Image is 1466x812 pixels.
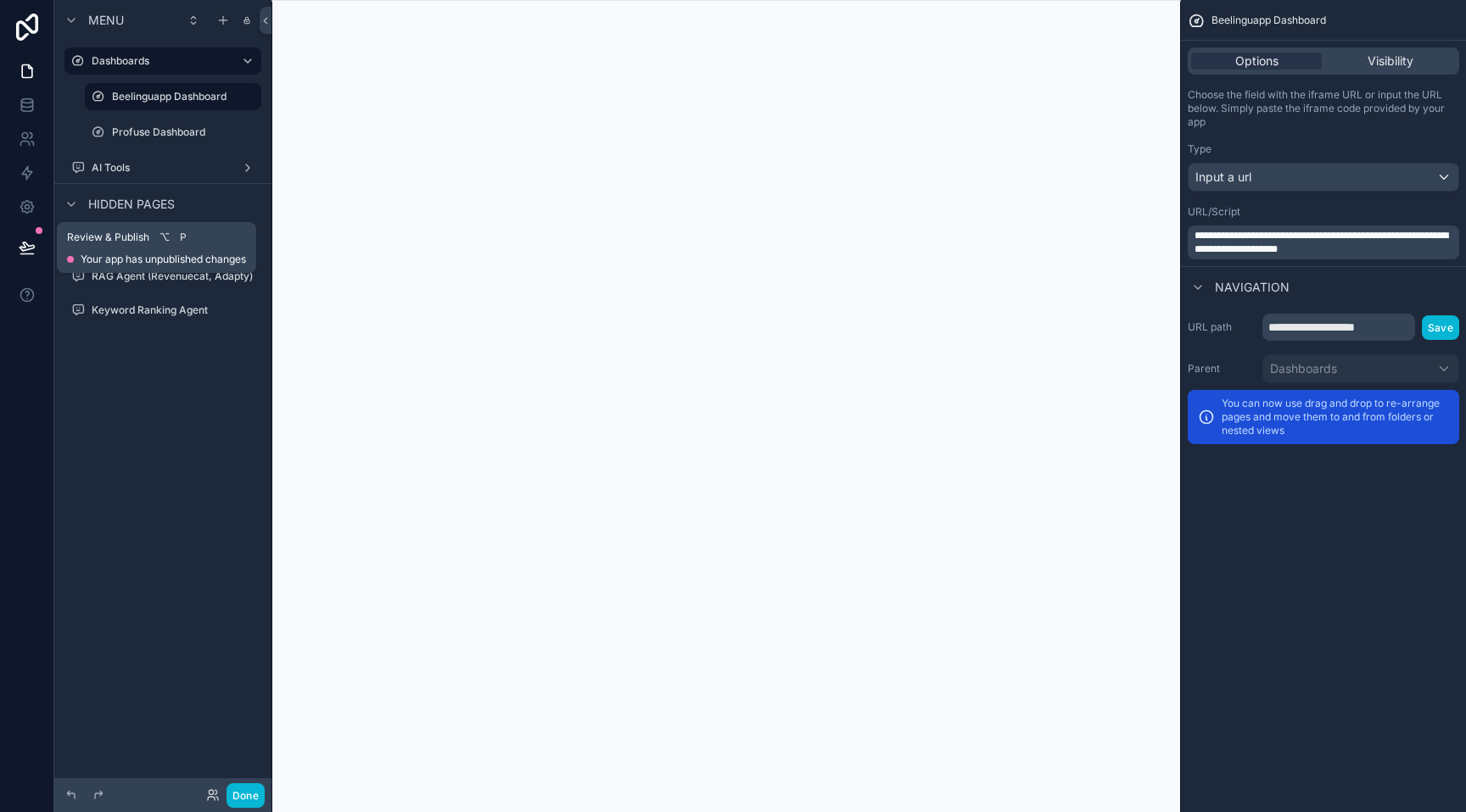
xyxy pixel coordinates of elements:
[1188,225,1459,259] div: scrollable content
[1211,14,1326,27] span: Beelinguapp Dashboard
[88,196,175,213] span: Hidden pages
[1195,169,1251,186] span: Input a url
[64,263,261,290] a: RAG Agent (Revenuecat, Adapty)
[92,54,227,68] label: Dashboards
[85,119,261,146] a: Profuse Dashboard
[112,90,251,103] label: Beelinguapp Dashboard
[88,12,124,29] span: Menu
[1188,320,1256,334] label: URL path
[1270,360,1337,377] span: Dashboards
[1188,362,1256,375] label: Parent
[1188,142,1211,156] label: Type
[67,231,149,244] span: Review & Publish
[1188,88,1459,129] p: Choose the field with the iframe URL or input the URL below. Simply paste the iframe code provide...
[1215,279,1290,296] span: Navigation
[81,253,246,266] span: Your app has unpublished changes
[1368,53,1413,70] span: Visibility
[64,154,261,181] a: AI Tools
[1262,354,1459,383] button: Dashboards
[85,83,261,110] a: Beelinguapp Dashboard
[64,297,261,324] a: Keyword Ranking Agent
[92,270,258,283] label: RAG Agent (Revenuecat, Adapty)
[112,125,258,139] label: Profuse Dashboard
[1235,53,1279,70] span: Options
[92,161,234,175] label: AI Tools
[227,783,265,808] button: Done
[176,231,190,244] span: P
[92,303,258,317] label: Keyword Ranking Agent
[1422,315,1459,340] button: Save
[158,231,171,244] span: ⌥
[1222,397,1449,437] p: You can now use drag and drop to re-arrange pages and move them to and from folders or nested views
[1188,163,1459,192] button: Input a url
[1188,205,1240,219] label: URL/Script
[64,47,261,75] a: Dashboards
